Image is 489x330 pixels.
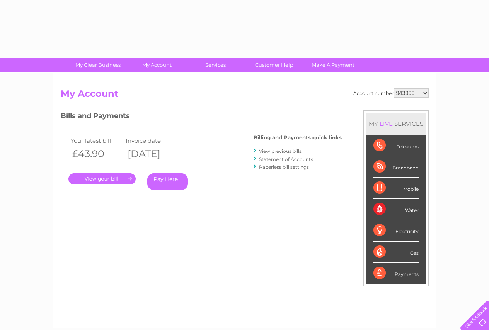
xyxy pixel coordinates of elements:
[373,220,419,241] div: Electricity
[259,164,309,170] a: Paperless bill settings
[242,58,306,72] a: Customer Help
[378,120,394,127] div: LIVE
[125,58,189,72] a: My Account
[353,88,429,98] div: Account number
[66,58,130,72] a: My Clear Business
[68,173,136,184] a: .
[366,113,426,135] div: MY SERVICES
[68,135,124,146] td: Your latest bill
[373,135,419,156] div: Telecoms
[254,135,342,140] h4: Billing and Payments quick links
[61,88,429,103] h2: My Account
[147,173,188,190] a: Pay Here
[124,135,179,146] td: Invoice date
[184,58,247,72] a: Services
[373,199,419,220] div: Water
[259,148,302,154] a: View previous bills
[373,242,419,263] div: Gas
[373,178,419,199] div: Mobile
[373,156,419,178] div: Broadband
[373,263,419,284] div: Payments
[301,58,365,72] a: Make A Payment
[68,146,124,162] th: £43.90
[61,110,342,124] h3: Bills and Payments
[124,146,179,162] th: [DATE]
[259,156,313,162] a: Statement of Accounts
